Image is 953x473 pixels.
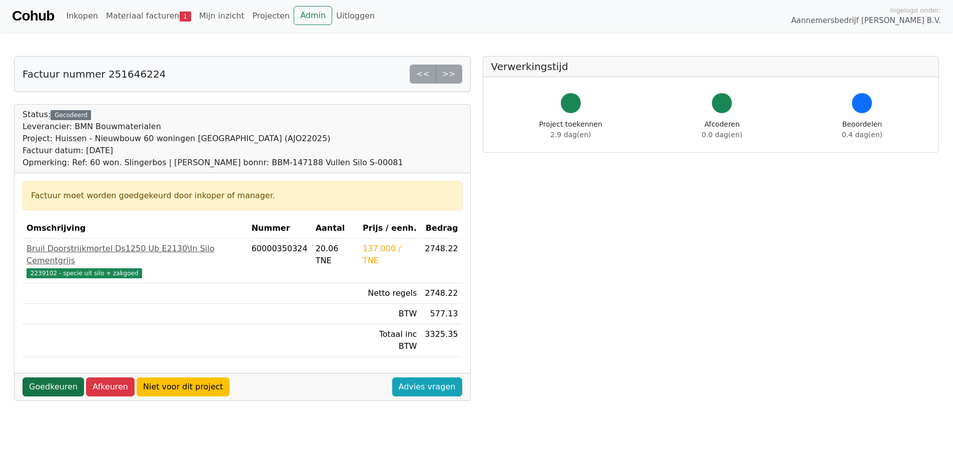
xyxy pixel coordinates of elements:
[23,68,166,80] h5: Factuur nummer 251646224
[392,377,462,396] a: Advies vragen
[550,131,591,139] span: 2.9 dag(en)
[62,6,102,26] a: Inkopen
[23,133,403,145] div: Project: Huissen - Nieuwbouw 60 woningen [GEOGRAPHIC_DATA] (AJO22025)
[539,119,602,140] div: Project toekennen
[51,110,91,120] div: Gecodeerd
[23,218,248,239] th: Omschrijving
[359,324,421,357] td: Totaal inc BTW
[421,324,462,357] td: 3325.35
[363,243,417,267] div: 137.000 / TNE
[23,121,403,133] div: Leverancier: BMN Bouwmaterialen
[27,268,142,278] span: 2239102 - specie uit silo + zakgoed
[332,6,379,26] a: Uitloggen
[248,239,312,283] td: 60000350324
[248,6,294,26] a: Projecten
[31,190,454,202] div: Factuur moet worden goedgekeurd door inkoper of manager.
[23,157,403,169] div: Opmerking: Ref: 60 won. Slingerbos | [PERSON_NAME] bonnr: BBM-147188 Vullen Silo S-00081
[791,15,941,27] span: Aannemersbedrijf [PERSON_NAME] B.V.
[359,283,421,304] td: Netto regels
[195,6,249,26] a: Mijn inzicht
[359,218,421,239] th: Prijs / eenh.
[248,218,312,239] th: Nummer
[27,243,244,267] div: Bruil Doorstrijkmortel Ds1250 Ub E2130\In Silo Cementgrijs
[421,218,462,239] th: Bedrag
[359,304,421,324] td: BTW
[23,109,403,169] div: Status:
[702,131,742,139] span: 0.0 dag(en)
[702,119,742,140] div: Afcoderen
[842,119,882,140] div: Beoordelen
[421,283,462,304] td: 2748.22
[421,239,462,283] td: 2748.22
[23,377,84,396] a: Goedkeuren
[491,61,931,73] h5: Verwerkingstijd
[312,218,359,239] th: Aantal
[842,131,882,139] span: 0.4 dag(en)
[12,4,54,28] a: Cohub
[890,6,941,15] span: Ingelogd onder:
[316,243,355,267] div: 20.06 TNE
[23,145,403,157] div: Factuur datum: [DATE]
[180,12,191,22] span: 1
[27,243,244,279] a: Bruil Doorstrijkmortel Ds1250 Ub E2130\In Silo Cementgrijs2239102 - specie uit silo + zakgoed
[421,304,462,324] td: 577.13
[86,377,135,396] a: Afkeuren
[102,6,195,26] a: Materiaal facturen1
[294,6,332,25] a: Admin
[137,377,230,396] a: Niet voor dit project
